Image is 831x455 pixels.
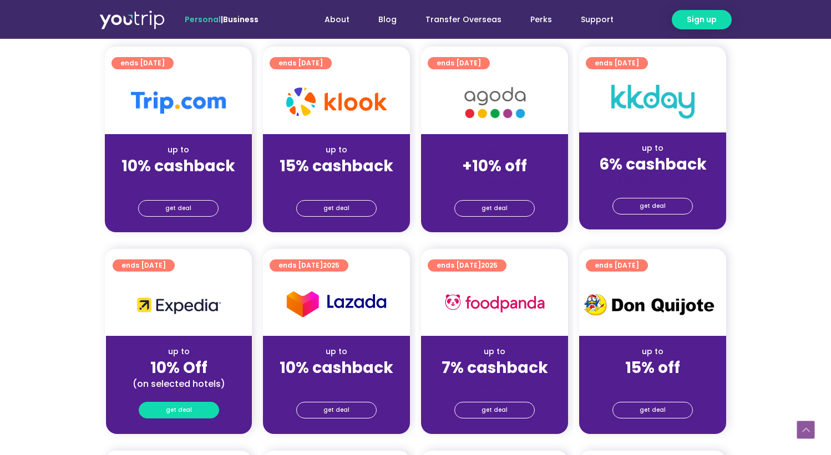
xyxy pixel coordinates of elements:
div: up to [272,346,401,357]
a: ends [DATE]2025 [428,259,506,272]
div: (on selected hotels) [115,378,243,390]
span: ends [DATE] [595,57,639,69]
div: up to [430,346,559,357]
strong: 7% cashback [442,357,548,379]
a: ends [DATE] [112,57,174,69]
span: | [185,14,259,25]
a: get deal [139,402,219,418]
a: Perks [516,9,566,30]
a: ends [DATE] [586,259,648,272]
a: get deal [612,402,693,418]
strong: 15% cashback [280,155,393,177]
span: get deal [640,402,666,418]
span: get deal [640,198,666,214]
div: (for stays only) [430,176,559,188]
span: up to [484,144,505,155]
a: Transfer Overseas [411,9,516,30]
strong: 6% cashback [599,154,707,175]
a: get deal [138,200,219,217]
span: get deal [323,201,349,216]
a: ends [DATE]2025 [270,259,348,272]
a: ends [DATE] [586,57,648,69]
div: up to [114,144,243,156]
span: ends [DATE] [595,259,639,272]
span: ends [DATE] [278,57,323,69]
strong: 15% off [625,357,680,379]
a: Support [566,9,628,30]
a: ends [DATE] [428,57,490,69]
span: get deal [323,402,349,418]
span: 2025 [481,260,498,270]
a: get deal [454,200,535,217]
a: ends [DATE] [113,259,175,272]
a: get deal [296,200,377,217]
div: (for stays only) [430,378,559,390]
span: ends [DATE] [437,57,481,69]
span: get deal [482,201,508,216]
a: ends [DATE] [270,57,332,69]
a: Sign up [672,10,732,29]
div: up to [588,346,717,357]
span: 2025 [323,260,340,270]
strong: 10% cashback [280,357,393,379]
span: get deal [165,201,191,216]
span: get deal [166,402,192,418]
span: ends [DATE] [278,259,340,272]
strong: 10% Off [150,357,207,379]
div: (for stays only) [272,176,401,188]
span: ends [DATE] [121,259,166,272]
div: up to [115,346,243,357]
div: (for stays only) [114,176,243,188]
div: (for stays only) [588,175,717,186]
a: get deal [296,402,377,418]
span: get deal [482,402,508,418]
div: (for stays only) [272,378,401,390]
strong: 10% cashback [121,155,235,177]
span: ends [DATE] [437,259,498,272]
nav: Menu [288,9,628,30]
a: About [310,9,364,30]
span: Sign up [687,14,717,25]
span: ends [DATE] [120,57,165,69]
a: Business [223,14,259,25]
div: up to [588,142,717,154]
a: get deal [612,198,693,214]
div: (for stays only) [588,378,717,390]
div: up to [272,144,401,156]
a: get deal [454,402,535,418]
span: Personal [185,14,221,25]
a: Blog [364,9,411,30]
strong: +10% off [462,155,527,177]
